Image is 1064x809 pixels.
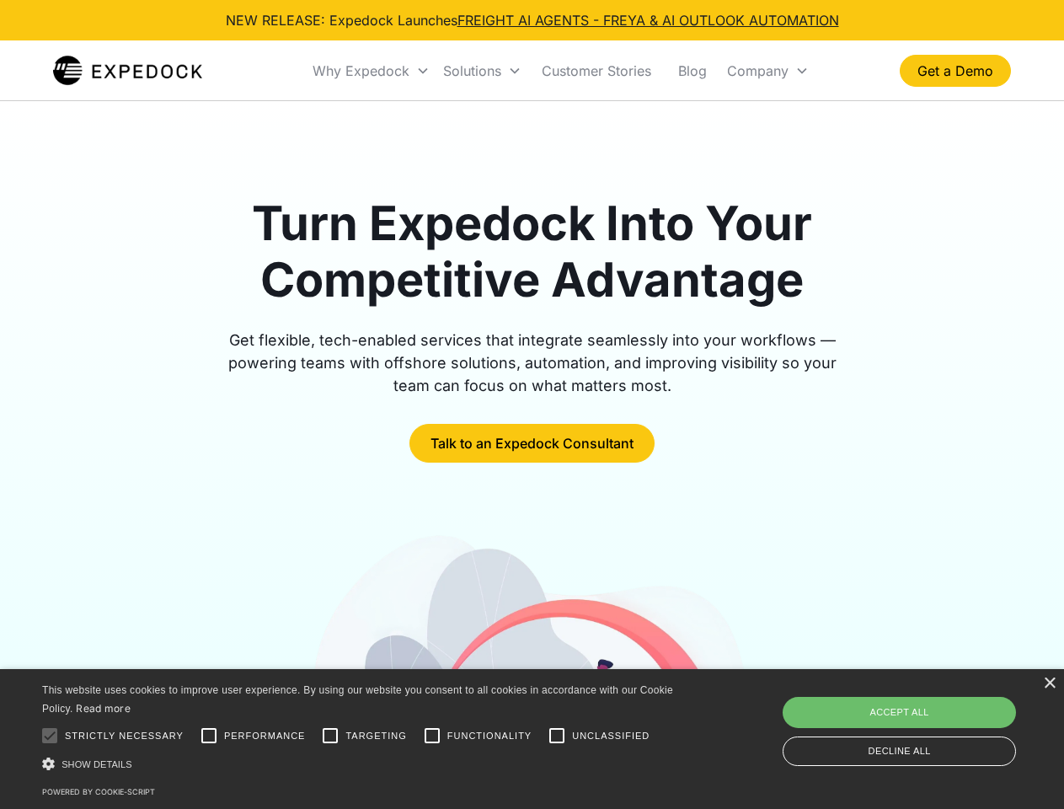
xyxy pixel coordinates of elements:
[53,54,202,88] a: home
[720,42,815,99] div: Company
[42,755,679,773] div: Show details
[345,729,406,743] span: Targeting
[313,62,409,79] div: Why Expedock
[783,627,1064,809] iframe: Chat Widget
[409,424,655,463] a: Talk to an Expedock Consultant
[209,329,856,397] div: Get flexible, tech-enabled services that integrate seamlessly into your workflows — powering team...
[457,12,839,29] a: FREIGHT AI AGENTS - FREYA & AI OUTLOOK AUTOMATION
[436,42,528,99] div: Solutions
[443,62,501,79] div: Solutions
[42,787,155,796] a: Powered by cookie-script
[65,729,184,743] span: Strictly necessary
[76,702,131,715] a: Read more
[224,729,306,743] span: Performance
[447,729,532,743] span: Functionality
[528,42,665,99] a: Customer Stories
[665,42,720,99] a: Blog
[572,729,650,743] span: Unclassified
[727,62,789,79] div: Company
[226,10,839,30] div: NEW RELEASE: Expedock Launches
[53,54,202,88] img: Expedock Logo
[900,55,1011,87] a: Get a Demo
[209,196,856,308] h1: Turn Expedock Into Your Competitive Advantage
[61,759,132,769] span: Show details
[306,42,436,99] div: Why Expedock
[42,684,673,715] span: This website uses cookies to improve user experience. By using our website you consent to all coo...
